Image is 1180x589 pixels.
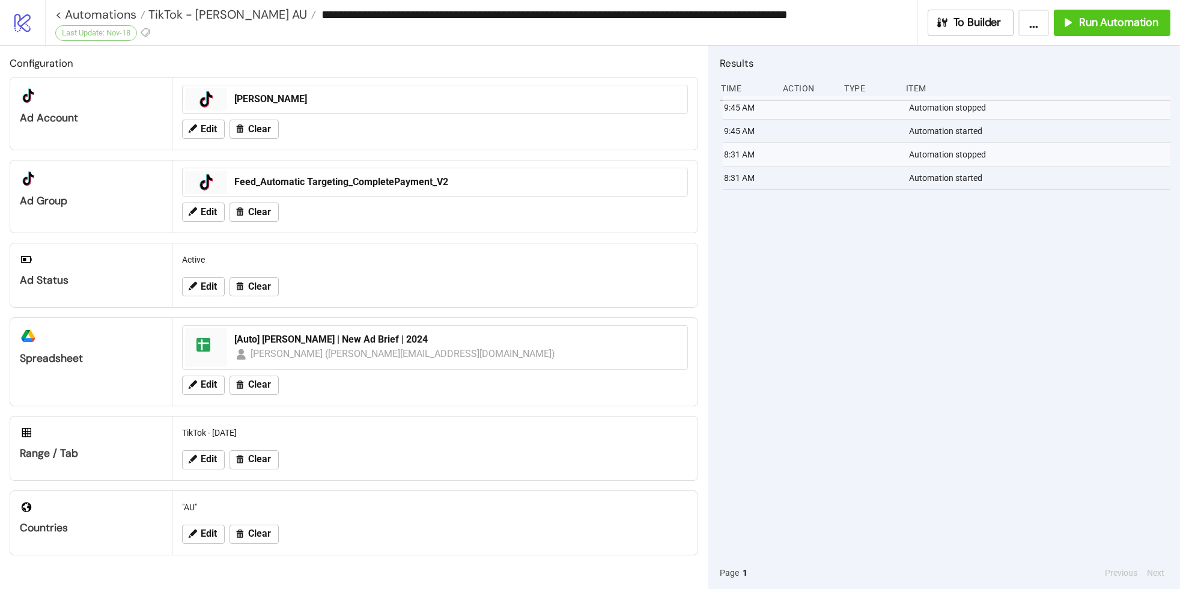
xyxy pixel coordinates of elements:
div: Ad Account [20,111,162,125]
button: Edit [182,120,225,139]
button: Clear [230,525,279,544]
div: TikTok - [DATE] [177,421,693,444]
button: Edit [182,525,225,544]
span: TikTok - [PERSON_NAME] AU [145,7,307,22]
span: Edit [201,281,217,292]
span: To Builder [953,16,1002,29]
div: Automation stopped [908,96,1173,119]
button: Previous [1101,566,1141,579]
div: Range / Tab [20,447,162,460]
button: Edit [182,376,225,395]
div: Ad Status [20,273,162,287]
span: Clear [248,281,271,292]
button: Clear [230,376,279,395]
div: Type [843,77,896,100]
button: Clear [230,120,279,139]
div: 8:31 AM [723,143,776,166]
div: Feed_Automatic Targeting_CompletePayment_V2 [234,175,680,189]
button: ... [1018,10,1049,36]
span: Edit [201,454,217,465]
span: Clear [248,528,271,539]
div: [Auto] [PERSON_NAME] | New Ad Brief | 2024 [234,333,680,346]
div: 8:31 AM [723,166,776,189]
div: Automation stopped [908,143,1173,166]
a: < Automations [55,8,145,20]
div: Last Update: Nov-18 [55,25,137,41]
span: Page [720,566,739,579]
button: Edit [182,203,225,222]
div: [PERSON_NAME] ([PERSON_NAME][EMAIL_ADDRESS][DOMAIN_NAME]) [251,346,556,361]
div: "AU" [177,496,693,519]
span: Edit [201,379,217,390]
button: Clear [230,203,279,222]
button: Run Automation [1054,10,1170,36]
span: Clear [248,379,271,390]
span: Run Automation [1079,16,1158,29]
span: Clear [248,454,271,465]
button: Clear [230,450,279,469]
div: Ad Group [20,194,162,208]
h2: Results [720,55,1170,71]
div: [PERSON_NAME] [234,93,680,106]
a: TikTok - [PERSON_NAME] AU [145,8,316,20]
button: Edit [182,450,225,469]
div: Action [782,77,835,100]
h2: Configuration [10,55,698,71]
div: Automation started [908,166,1173,189]
div: 9:45 AM [723,96,776,119]
span: Clear [248,124,271,135]
div: Time [720,77,773,100]
button: Edit [182,277,225,296]
button: 1 [739,566,751,579]
div: Countries [20,521,162,535]
div: Item [905,77,1170,100]
div: 9:45 AM [723,120,776,142]
span: Edit [201,207,217,218]
span: Clear [248,207,271,218]
span: Edit [201,124,217,135]
button: Clear [230,277,279,296]
div: Active [177,248,693,271]
div: Automation started [908,120,1173,142]
div: Spreadsheet [20,352,162,365]
button: Next [1143,566,1168,579]
span: Edit [201,528,217,539]
button: To Builder [928,10,1014,36]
